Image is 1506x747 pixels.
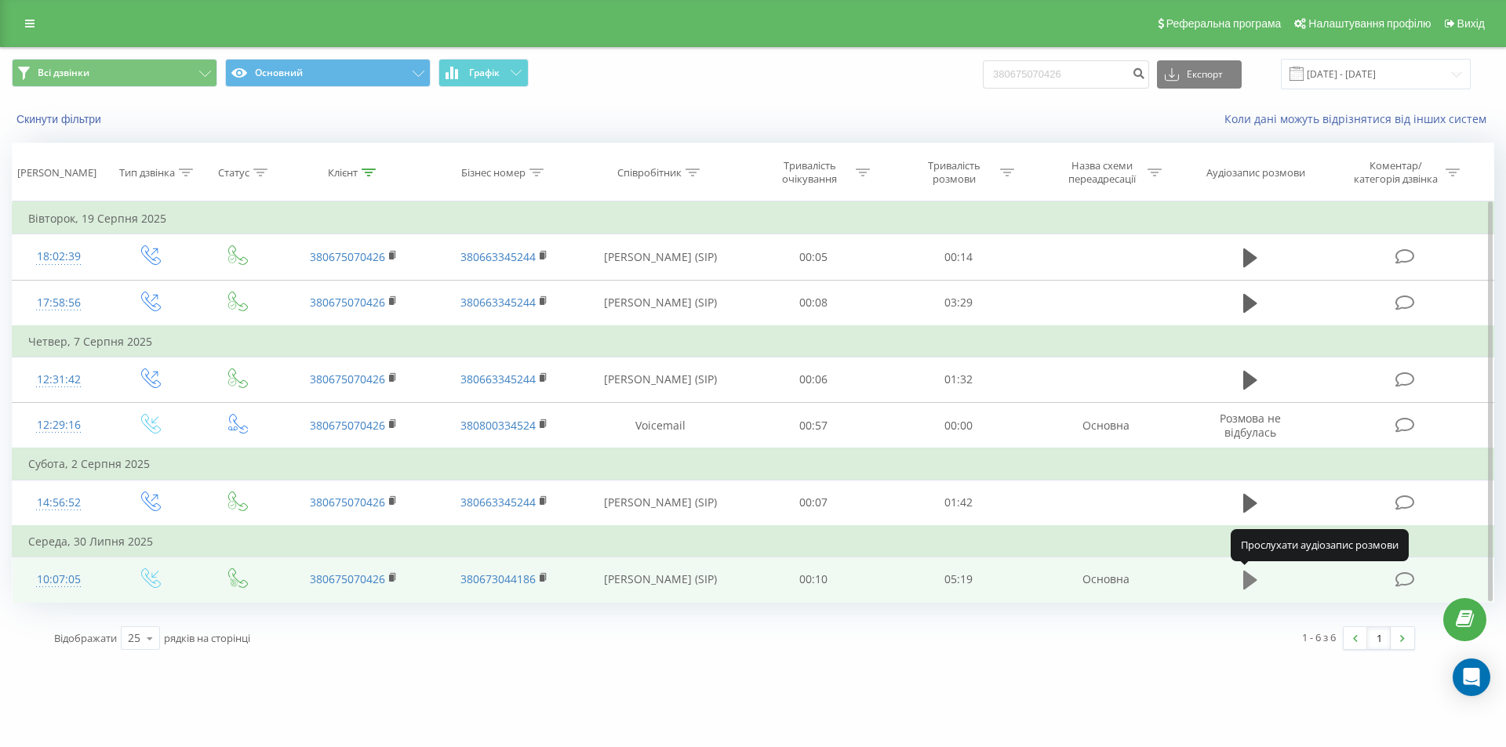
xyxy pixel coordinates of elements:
td: 03:29 [886,280,1030,326]
td: 05:19 [886,557,1030,602]
div: 18:02:39 [28,241,89,272]
td: Вівторок, 19 Серпня 2025 [13,203,1494,234]
div: Співробітник [617,166,682,179]
span: Всі дзвінки [38,67,89,79]
a: 380675070426 [310,571,385,586]
td: [PERSON_NAME] (SIP) [579,557,741,602]
a: 380675070426 [310,495,385,509]
div: Open Intercom Messenger [1453,658,1490,696]
a: 380675070426 [310,295,385,310]
div: Тривалість очікування [768,159,852,186]
a: 380675070426 [310,249,385,264]
td: 01:42 [886,480,1030,526]
div: 17:58:56 [28,288,89,318]
td: Середа, 30 Липня 2025 [13,526,1494,557]
a: 380663345244 [460,372,536,386]
td: 00:05 [741,234,886,280]
span: Графік [469,67,500,78]
td: 01:32 [886,357,1030,402]
a: 380663345244 [460,495,536,509]
td: 00:57 [741,403,886,449]
div: Тривалість розмови [912,159,996,186]
a: 380675070426 [310,418,385,433]
span: Відображати [54,631,117,645]
td: [PERSON_NAME] (SIP) [579,357,741,402]
button: Експорт [1157,60,1242,89]
div: [PERSON_NAME] [17,166,96,179]
span: рядків на сторінці [164,631,250,645]
input: Пошук за номером [983,60,1149,89]
div: 25 [128,630,140,646]
div: Бізнес номер [461,166,526,179]
div: Тип дзвінка [119,166,175,179]
button: Основний [225,59,431,87]
td: 00:08 [741,280,886,326]
a: 380800334524 [460,418,536,433]
button: Скинути фільтри [12,112,109,126]
div: 10:07:05 [28,564,89,595]
a: 380675070426 [310,372,385,386]
div: Коментар/категорія дзвінка [1350,159,1442,186]
td: Основна [1031,557,1181,602]
div: 14:56:52 [28,488,89,518]
td: Четвер, 7 Серпня 2025 [13,326,1494,357]
a: 380663345244 [460,249,536,264]
td: [PERSON_NAME] (SIP) [579,234,741,280]
div: Назва схеми переадресації [1060,159,1144,186]
a: 380663345244 [460,295,536,310]
td: 00:07 [741,480,886,526]
div: Аудіозапис розмови [1206,166,1305,179]
div: Статус [218,166,249,179]
button: Графік [438,59,529,87]
div: 12:31:42 [28,364,89,395]
td: Субота, 2 Серпня 2025 [13,448,1494,480]
a: 1 [1367,627,1391,649]
td: 00:10 [741,557,886,602]
span: Налаштування профілю [1308,17,1431,30]
span: Реферальна програма [1166,17,1282,30]
span: Розмова не відбулась [1220,411,1281,440]
a: Коли дані можуть відрізнятися вiд інших систем [1224,111,1494,126]
td: 00:14 [886,234,1030,280]
a: 380673044186 [460,571,536,586]
button: Всі дзвінки [12,59,217,87]
div: Клієнт [328,166,358,179]
div: 12:29:16 [28,410,89,441]
div: 1 - 6 з 6 [1302,629,1336,645]
td: Voicemail [579,403,741,449]
td: Основна [1031,403,1181,449]
td: [PERSON_NAME] (SIP) [579,480,741,526]
td: 00:00 [886,403,1030,449]
td: 00:06 [741,357,886,402]
td: [PERSON_NAME] (SIP) [579,280,741,326]
span: Вихід [1457,17,1485,30]
div: Прослухати аудіозапис розмови [1231,529,1409,560]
